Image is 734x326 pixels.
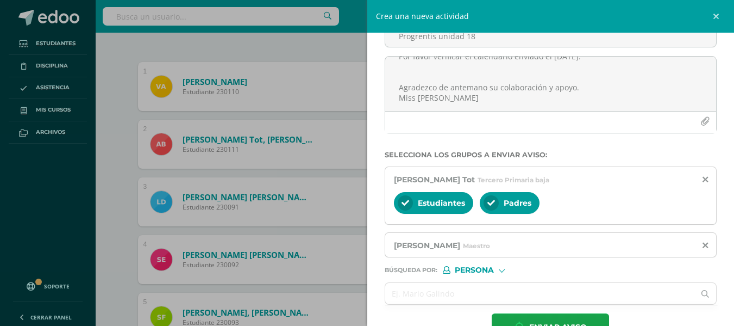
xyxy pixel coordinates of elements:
[385,283,695,304] input: Ej. Mario Galindo
[385,26,717,47] input: Titulo
[394,175,475,184] span: [PERSON_NAME] Tot
[385,151,717,159] label: Selecciona los grupos a enviar aviso :
[394,241,460,250] span: [PERSON_NAME]
[443,266,524,274] div: [object Object]
[478,176,549,184] span: Tercero Primaria baja
[504,198,531,208] span: Padres
[418,198,465,208] span: Estudiantes
[385,57,717,111] textarea: Reporte unidad 18 Estimados Padres de Familia, espero que se encuentren bien. Informándoles que s...
[455,267,494,273] span: Persona
[385,267,437,273] span: Búsqueda por :
[463,242,490,250] span: Maestro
